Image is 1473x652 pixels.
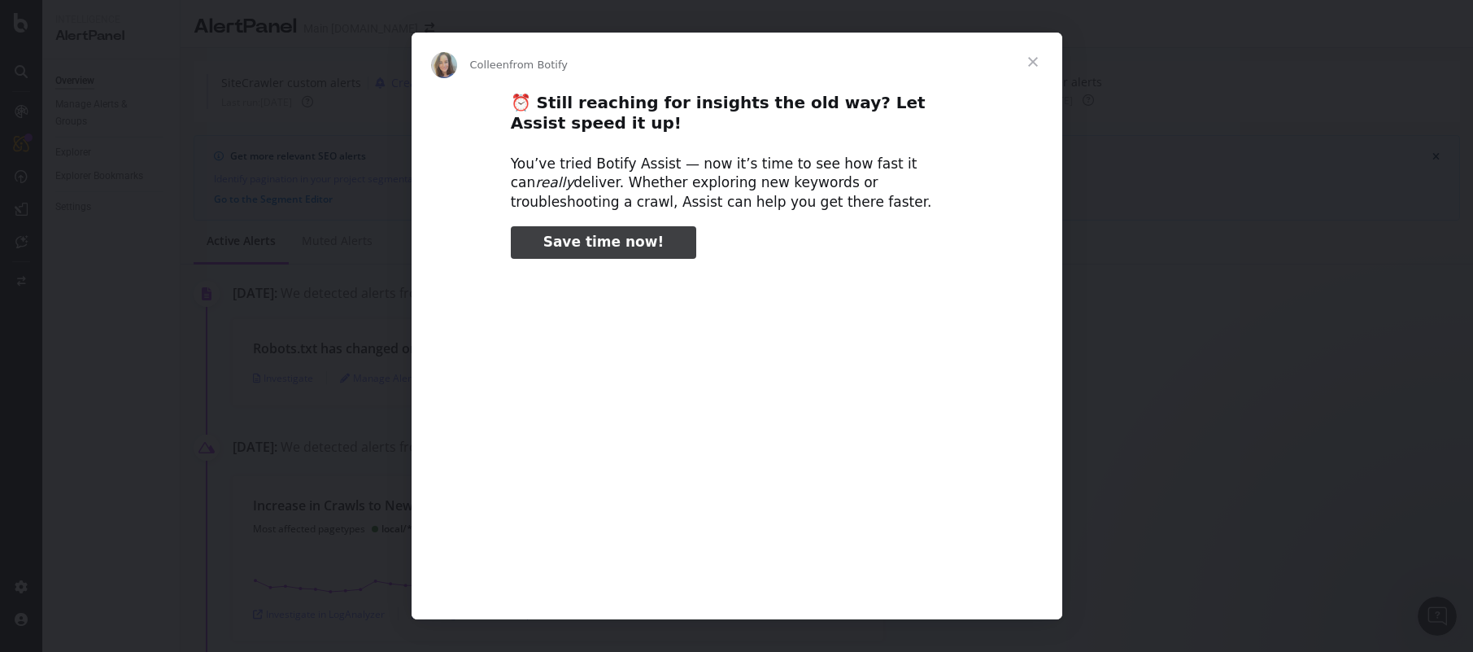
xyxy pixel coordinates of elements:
[511,155,963,212] div: You’ve tried Botify Assist — now it’s time to see how fast it can deliver. Whether exploring new ...
[535,174,573,190] i: really
[543,234,665,250] span: Save time now!
[511,92,963,142] h2: ⏰ Still reaching for insights the old way? Let Assist speed it up!
[1004,33,1062,91] span: Close
[431,52,457,78] img: Profile image for Colleen
[511,226,697,259] a: Save time now!
[509,59,568,71] span: from Botify
[470,59,510,71] span: Colleen
[398,273,1076,612] video: Play video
